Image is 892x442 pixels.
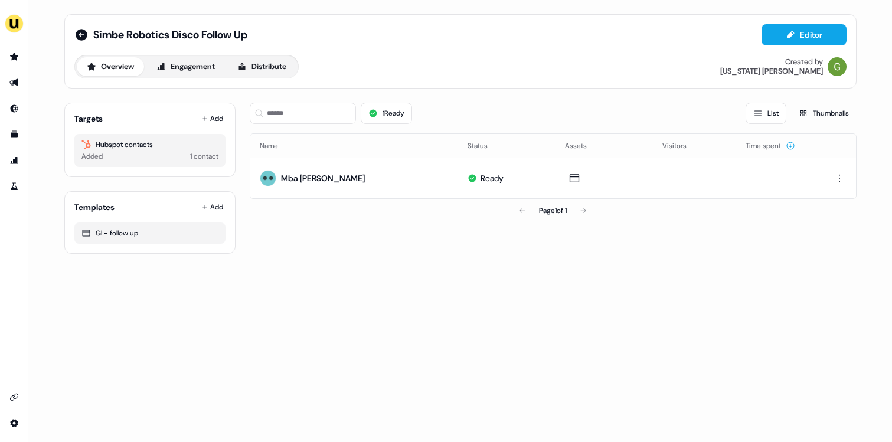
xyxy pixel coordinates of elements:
div: Added [81,150,103,162]
a: Go to experiments [5,177,24,196]
button: Status [468,135,502,156]
div: [US_STATE] [PERSON_NAME] [720,67,823,76]
div: Hubspot contacts [81,139,218,150]
a: Go to attribution [5,151,24,170]
div: Targets [74,113,103,125]
button: Thumbnails [791,103,857,124]
button: 1Ready [361,103,412,124]
button: Distribute [227,57,296,76]
button: Editor [762,24,847,45]
th: Assets [556,134,653,158]
div: Page 1 of 1 [539,205,567,217]
a: Go to outbound experience [5,73,24,92]
a: Go to integrations [5,388,24,407]
a: Go to templates [5,125,24,144]
button: Add [200,110,226,127]
a: Go to prospects [5,47,24,66]
img: Georgia [828,57,847,76]
button: Overview [77,57,144,76]
button: Add [200,199,226,215]
div: 1 contact [190,150,218,162]
button: Visitors [662,135,701,156]
a: Go to integrations [5,414,24,433]
div: Mba [PERSON_NAME] [281,172,365,184]
div: GL- follow up [81,227,218,239]
a: Go to Inbound [5,99,24,118]
button: Time spent [746,135,795,156]
a: Editor [762,30,847,42]
div: Templates [74,201,115,213]
div: Ready [481,172,504,184]
div: Created by [785,57,823,67]
button: Engagement [146,57,225,76]
button: List [746,103,786,124]
button: Name [260,135,292,156]
span: Simbe Robotics Disco Follow Up [93,28,247,42]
